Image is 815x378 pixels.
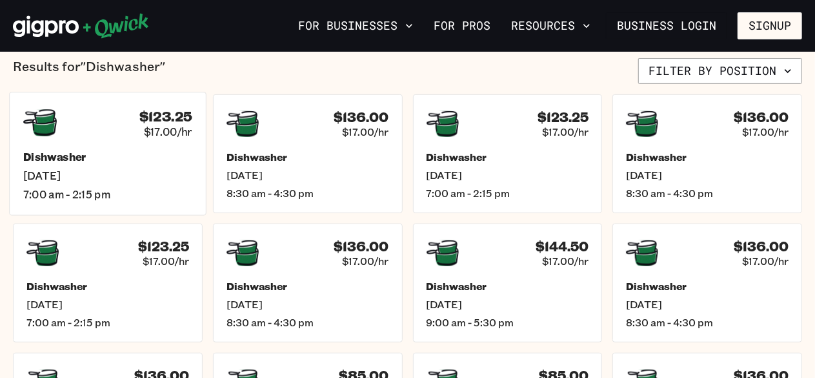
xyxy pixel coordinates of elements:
span: $17.00/hr [144,125,192,138]
span: 8:30 am - 4:30 pm [626,316,789,329]
h4: $136.00 [334,109,389,125]
h5: Dishwasher [226,280,389,293]
span: [DATE] [427,298,589,311]
span: $17.00/hr [542,125,589,138]
span: [DATE] [626,298,789,311]
span: [DATE] [23,169,192,183]
h4: $136.00 [334,238,389,255]
p: Results for "Dishwasher" [13,58,165,84]
h4: $136.00 [734,109,789,125]
button: Signup [738,12,802,39]
h5: Dishwasher [626,151,789,163]
button: Filter by position [638,58,802,84]
span: 8:30 am - 4:30 pm [226,187,389,200]
h4: $144.50 [536,238,589,255]
span: 7:00 am - 2:15 pm [23,188,192,202]
span: $17.00/hr [742,255,789,268]
h4: $136.00 [734,238,789,255]
a: $123.25$17.00/hrDishwasher[DATE]7:00 am - 2:15 pm [13,224,203,342]
span: [DATE] [226,298,389,311]
span: [DATE] [226,169,389,182]
a: $144.50$17.00/hrDishwasher[DATE]9:00 am - 5:30 pm [413,224,603,342]
a: $123.25$17.00/hrDishwasher[DATE]7:00 am - 2:15 pm [9,92,206,215]
a: $136.00$17.00/hrDishwasher[DATE]8:30 am - 4:30 pm [213,94,403,213]
a: $136.00$17.00/hrDishwasher[DATE]8:30 am - 4:30 pm [612,94,802,213]
h5: Dishwasher [626,280,789,293]
h5: Dishwasher [23,151,192,164]
button: For Businesses [293,15,418,37]
a: $136.00$17.00/hrDishwasher[DATE]8:30 am - 4:30 pm [612,224,802,342]
h4: $123.25 [538,109,589,125]
span: 8:30 am - 4:30 pm [226,316,389,329]
a: $123.25$17.00/hrDishwasher[DATE]7:00 am - 2:15 pm [413,94,603,213]
h5: Dishwasher [427,280,589,293]
h5: Dishwasher [26,280,189,293]
a: $136.00$17.00/hrDishwasher[DATE]8:30 am - 4:30 pm [213,224,403,342]
span: $17.00/hr [742,125,789,138]
h5: Dishwasher [427,151,589,163]
h4: $123.25 [138,238,189,255]
span: $17.00/hr [343,125,389,138]
span: 7:00 am - 2:15 pm [26,316,189,329]
span: [DATE] [26,298,189,311]
span: [DATE] [626,169,789,182]
a: For Pros [428,15,496,37]
a: Business Login [606,12,727,39]
h4: $123.25 [139,108,192,125]
span: $17.00/hr [343,255,389,268]
h5: Dishwasher [226,151,389,163]
span: 7:00 am - 2:15 pm [427,187,589,200]
span: 9:00 am - 5:30 pm [427,316,589,329]
span: $17.00/hr [143,255,189,268]
span: 8:30 am - 4:30 pm [626,187,789,200]
button: Resources [506,15,596,37]
span: $17.00/hr [542,255,589,268]
span: [DATE] [427,169,589,182]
